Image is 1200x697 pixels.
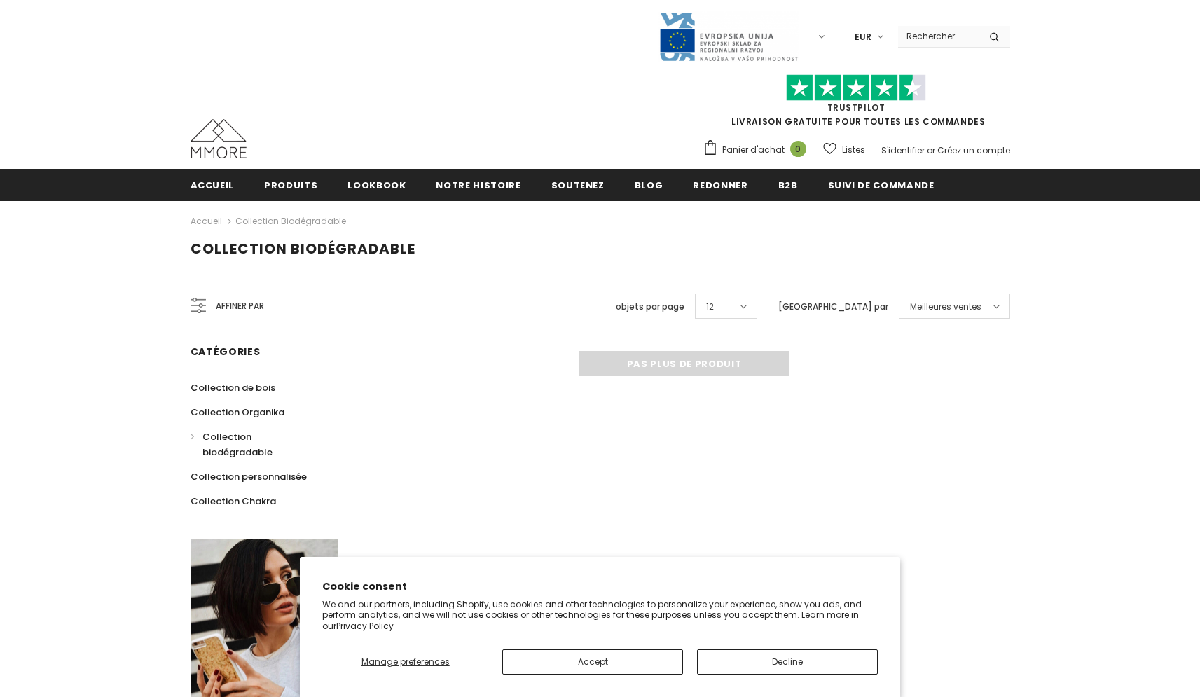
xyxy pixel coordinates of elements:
a: Blog [635,169,663,200]
span: Accueil [191,179,235,192]
a: Collection Chakra [191,489,276,513]
label: [GEOGRAPHIC_DATA] par [778,300,888,314]
span: Collection Organika [191,406,284,419]
img: Javni Razpis [658,11,799,62]
span: Manage preferences [361,656,450,668]
button: Decline [697,649,878,675]
span: Suivi de commande [828,179,935,192]
a: Produits [264,169,317,200]
a: Collection biodégradable [235,215,346,227]
span: EUR [855,30,871,44]
a: Privacy Policy [336,620,394,632]
button: Accept [502,649,683,675]
span: Collection Chakra [191,495,276,508]
span: Collection biodégradable [202,430,273,459]
img: Cas MMORE [191,119,247,158]
span: Redonner [693,179,747,192]
img: Faites confiance aux étoiles pilotes [786,74,926,102]
span: Collection biodégradable [191,239,415,258]
span: or [927,144,935,156]
span: Affiner par [216,298,264,314]
a: Collection biodégradable [191,425,322,464]
span: Catégories [191,345,261,359]
a: soutenez [551,169,605,200]
span: soutenez [551,179,605,192]
span: Lookbook [347,179,406,192]
span: 0 [790,141,806,157]
a: Collection Organika [191,400,284,425]
a: Collection de bois [191,375,275,400]
p: We and our partners, including Shopify, use cookies and other technologies to personalize your ex... [322,599,878,632]
a: Lookbook [347,169,406,200]
a: Accueil [191,213,222,230]
a: Listes [823,137,865,162]
span: Blog [635,179,663,192]
a: Suivi de commande [828,169,935,200]
a: Accueil [191,169,235,200]
button: Manage preferences [322,649,488,675]
a: Javni Razpis [658,30,799,42]
span: Produits [264,179,317,192]
input: Search Site [898,26,979,46]
span: Collection personnalisée [191,470,307,483]
span: Meilleures ventes [910,300,981,314]
span: 12 [706,300,714,314]
a: TrustPilot [827,102,885,113]
span: Notre histoire [436,179,520,192]
a: Redonner [693,169,747,200]
span: Listes [842,143,865,157]
span: B2B [778,179,798,192]
a: Panier d'achat 0 [703,139,813,160]
a: Notre histoire [436,169,520,200]
span: LIVRAISON GRATUITE POUR TOUTES LES COMMANDES [703,81,1010,127]
a: B2B [778,169,798,200]
a: Créez un compte [937,144,1010,156]
h2: Cookie consent [322,579,878,594]
label: objets par page [616,300,684,314]
span: Panier d'achat [722,143,785,157]
span: Collection de bois [191,381,275,394]
a: S'identifier [881,144,925,156]
a: Collection personnalisée [191,464,307,489]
